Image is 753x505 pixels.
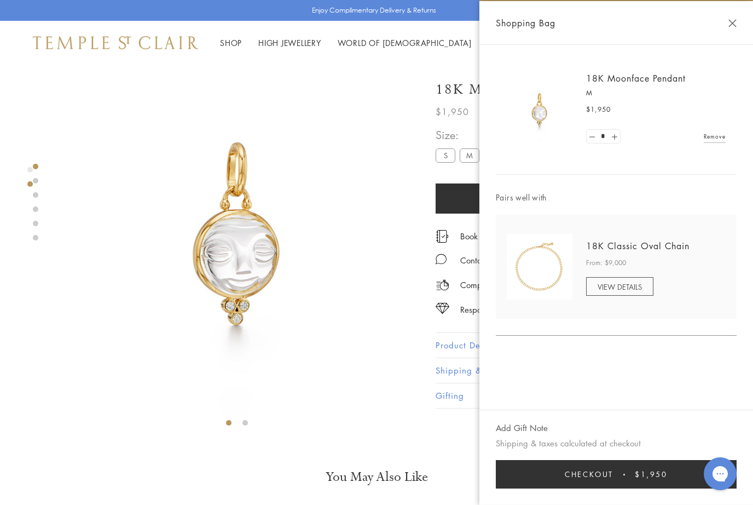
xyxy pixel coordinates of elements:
[460,303,536,317] div: Responsible Sourcing
[258,37,321,48] a: High JewelleryHigh Jewellery
[436,126,508,144] span: Size:
[436,303,449,314] img: icon_sourcing.svg
[507,77,572,142] img: P71852-CRMNFC15
[33,36,198,49] img: Temple St. Clair
[496,437,737,450] p: Shipping & taxes calculated at checkout
[55,51,419,416] img: P71852-CRMNFC15
[436,230,449,243] img: icon_appointment.svg
[587,130,598,144] a: Set quantity to 0
[609,130,619,144] a: Set quantity to 2
[338,37,472,48] a: World of [DEMOGRAPHIC_DATA]World of [DEMOGRAPHIC_DATA]
[27,164,33,196] div: Product gallery navigation
[436,105,469,119] span: $1,950
[220,37,242,48] a: ShopShop
[635,468,668,480] span: $1,950
[496,16,555,30] span: Shopping Bag
[460,230,538,242] a: Book an Appointment
[436,148,455,162] label: S
[436,254,447,265] img: MessageIcon-01_2.svg
[586,88,726,99] p: M
[312,5,436,16] p: Enjoy Complimentary Delivery & Returns
[704,130,726,142] a: Remove
[436,383,720,408] button: Gifting
[436,333,720,358] button: Product Details
[496,421,548,435] button: Add Gift Note
[698,454,742,494] iframe: Gorgias live chat messenger
[598,282,642,292] span: VIEW DETAILS
[460,148,479,162] label: M
[44,468,709,486] h3: You May Also Like
[728,19,737,27] button: Close Shopping Bag
[436,183,683,214] button: Add to bag
[436,358,720,383] button: Shipping & Returns
[220,36,472,50] nav: Main navigation
[436,80,711,99] h1: 18K Medium Moonface Pendant
[565,468,613,480] span: Checkout
[507,234,572,300] img: N88865-OV18
[496,460,737,489] button: Checkout $1,950
[586,240,690,252] a: 18K Classic Oval Chain
[460,254,548,267] div: Contact an Ambassador
[586,277,653,296] a: VIEW DETAILS
[436,278,449,292] img: icon_delivery.svg
[460,278,593,292] p: Complimentary Delivery and Returns
[496,191,737,204] span: Pairs well with
[586,257,626,268] span: From: $9,000
[586,72,686,84] a: 18K Moonface Pendant
[586,104,611,115] span: $1,950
